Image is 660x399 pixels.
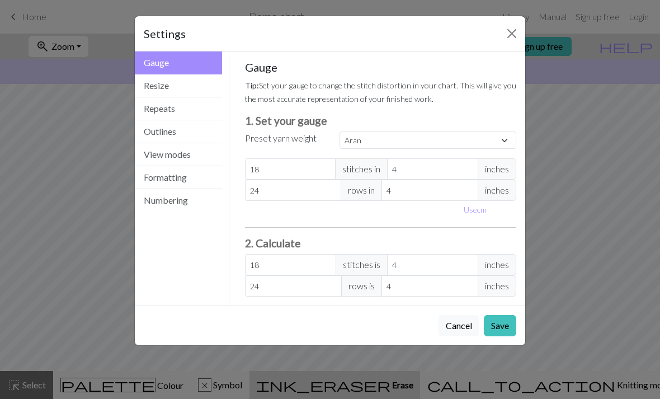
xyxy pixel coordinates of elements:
h5: Gauge [245,60,517,74]
button: Repeats [135,97,222,120]
small: Set your gauge to change the stitch distortion in your chart. This will give you the most accurat... [245,81,516,104]
span: rows in [341,180,382,201]
button: Resize [135,74,222,97]
span: inches [478,275,516,297]
h5: Settings [144,25,186,42]
button: View modes [135,143,222,166]
h3: 1. Set your gauge [245,114,517,127]
button: Outlines [135,120,222,143]
button: Save [484,315,516,336]
span: inches [478,254,516,275]
strong: Tip: [245,81,259,90]
span: rows is [341,275,382,297]
h3: 2. Calculate [245,237,517,250]
button: Cancel [439,315,479,336]
label: Preset yarn weight [245,132,317,145]
span: inches [478,158,516,180]
button: Close [503,25,521,43]
button: Gauge [135,51,222,74]
button: Numbering [135,189,222,212]
button: Formatting [135,166,222,189]
span: inches [478,180,516,201]
button: Usecm [459,201,492,218]
span: stitches is [336,254,388,275]
span: stitches in [335,158,388,180]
